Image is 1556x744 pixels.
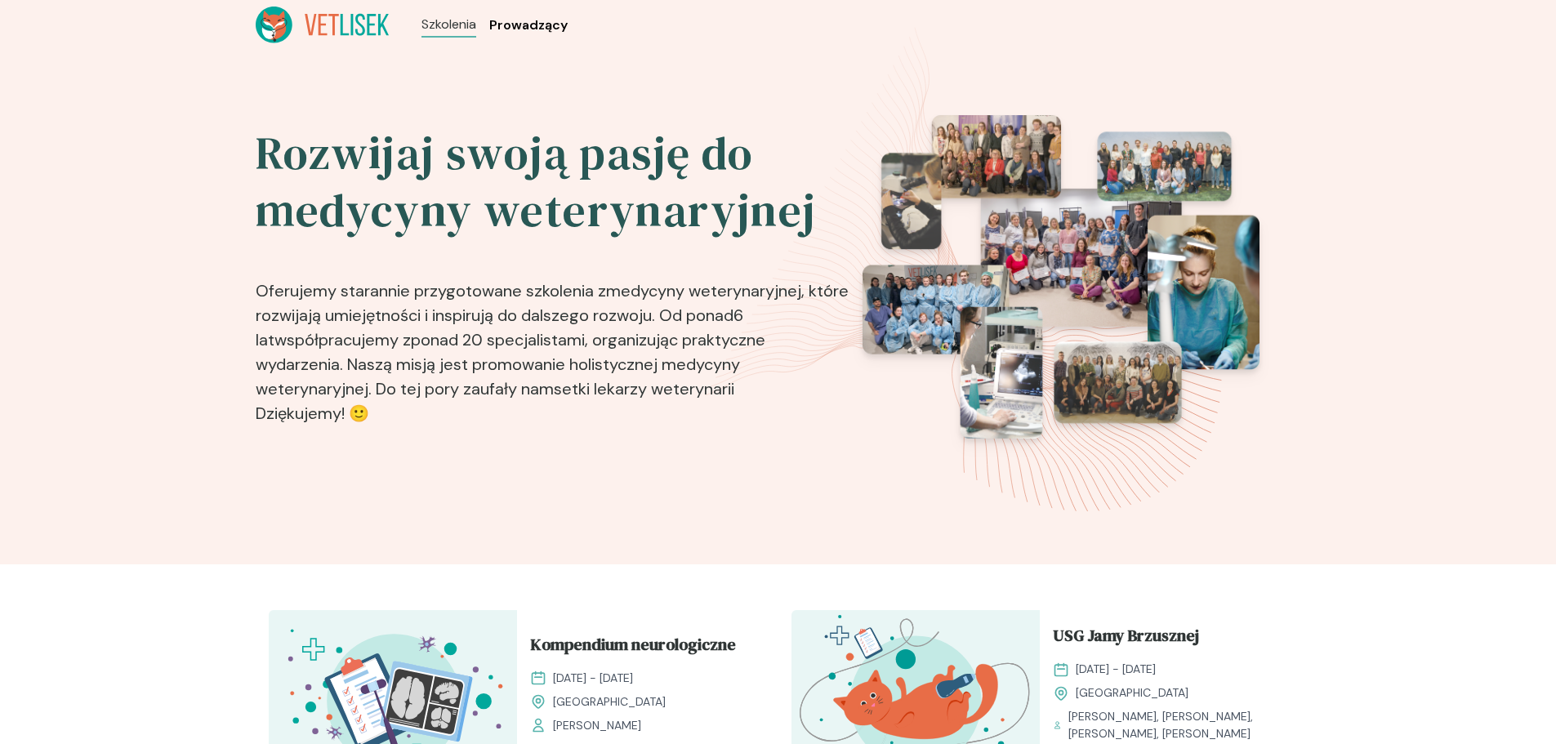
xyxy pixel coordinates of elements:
span: [GEOGRAPHIC_DATA] [553,693,666,711]
a: Kompendium neurologiczne [530,632,752,663]
span: [DATE] - [DATE] [553,670,633,687]
a: Szkolenia [421,15,476,34]
span: USG Jamy Brzusznej [1053,623,1199,654]
span: [DATE] - [DATE] [1076,661,1156,678]
span: [GEOGRAPHIC_DATA] [1076,684,1188,702]
span: [PERSON_NAME], [PERSON_NAME], [PERSON_NAME], [PERSON_NAME] [1068,708,1275,742]
h2: Rozwijaj swoją pasję do medycyny weterynaryjnej [256,125,852,239]
span: [PERSON_NAME] [553,717,641,734]
span: Kompendium neurologiczne [530,632,736,663]
b: medycyny weterynaryjnej [606,280,801,301]
a: USG Jamy Brzusznej [1053,623,1275,654]
p: Oferujemy starannie przygotowane szkolenia z , które rozwijają umiejętności i inspirują do dalsze... [256,252,852,432]
b: setki lekarzy weterynarii [554,378,734,399]
img: eventsPhotosRoll2.png [863,115,1260,439]
a: Prowadzący [489,16,568,35]
b: ponad 20 specjalistami [411,329,585,350]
